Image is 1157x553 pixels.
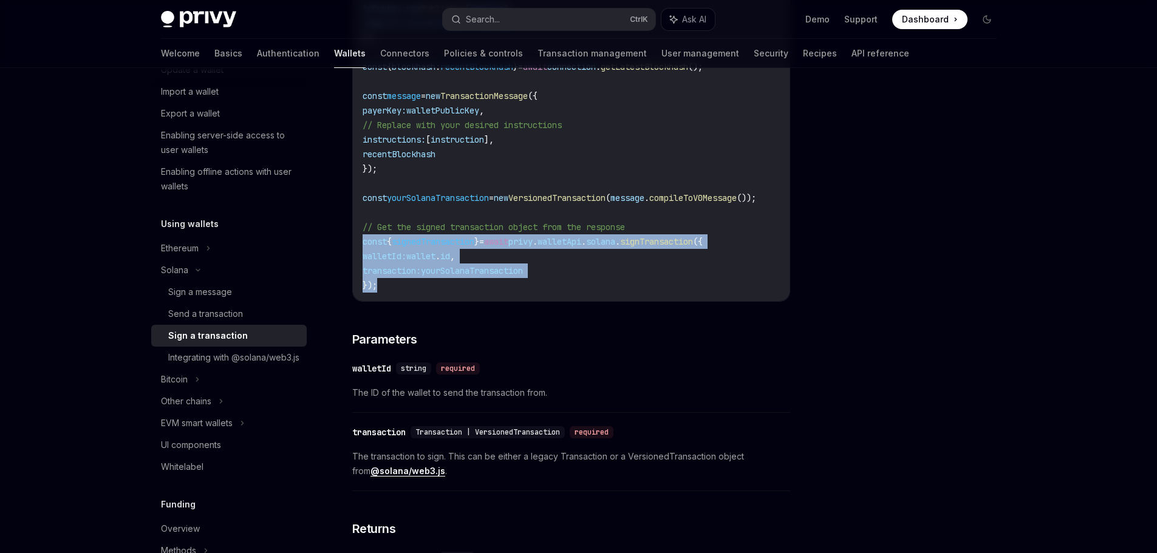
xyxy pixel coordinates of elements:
a: Send a transaction [151,303,307,325]
span: = [421,90,426,101]
div: EVM smart wallets [161,416,233,430]
span: signTransaction [620,236,693,247]
a: Security [754,39,788,68]
div: Solana [161,263,188,277]
span: walletPublicKey [406,105,479,116]
span: string [401,364,426,373]
span: Dashboard [902,13,949,25]
button: Toggle dark mode [977,10,997,29]
span: Parameters [352,331,417,348]
div: Export a wallet [161,106,220,121]
div: Integrating with @solana/web3.js [168,350,299,365]
span: walletId: [363,251,406,262]
a: Enabling offline actions with user wallets [151,161,307,197]
span: } [474,236,479,247]
span: The ID of the wallet to send the transaction from. [352,385,790,400]
a: Demo [805,13,830,25]
a: Dashboard [892,10,968,29]
div: required [570,426,613,438]
div: Sign a transaction [168,328,248,343]
span: new [494,192,508,203]
span: recentBlockhash [363,149,435,160]
span: id [440,251,450,262]
a: Overview [151,518,307,540]
span: ( [606,192,610,203]
span: const [363,192,387,203]
a: Enabling server-side access to user wallets [151,124,307,161]
button: Ask AI [661,8,715,30]
div: transaction [352,426,406,438]
a: UI components [151,434,307,456]
span: solana [586,236,615,247]
div: UI components [161,438,221,452]
a: Connectors [380,39,429,68]
span: const [363,90,387,101]
span: compileToV0Message [649,192,737,203]
a: Export a wallet [151,103,307,124]
a: Sign a transaction [151,325,307,347]
span: message [387,90,421,101]
span: VersionedTransaction [508,192,606,203]
div: Search... [466,12,500,27]
span: . [644,192,649,203]
span: [ [426,134,431,145]
a: Wallets [334,39,366,68]
span: Ask AI [682,13,706,25]
span: , [479,105,484,116]
span: ], [484,134,494,145]
a: Whitelabel [151,456,307,478]
div: required [436,362,480,375]
span: Transaction | VersionedTransaction [415,427,560,437]
a: Integrating with @solana/web3.js [151,347,307,368]
span: ({ [693,236,703,247]
a: API reference [852,39,909,68]
span: // Replace with your desired instructions [363,120,562,131]
span: = [479,236,484,247]
span: message [610,192,644,203]
span: yourSolanaTransaction [387,192,489,203]
span: signedTransaction [392,236,474,247]
a: User management [661,39,739,68]
div: Overview [161,521,200,536]
span: transaction: [363,265,421,276]
a: Import a wallet [151,81,307,103]
span: wallet [406,251,435,262]
a: Authentication [257,39,319,68]
span: The transaction to sign. This can be either a legacy Transaction or a VersionedTransaction object... [352,449,790,478]
a: Transaction management [538,39,647,68]
h5: Using wallets [161,217,219,231]
a: Basics [214,39,242,68]
span: payerKey: [363,105,406,116]
span: const [363,236,387,247]
a: Welcome [161,39,200,68]
div: Bitcoin [161,372,188,387]
span: privy [508,236,533,247]
a: Policies & controls [444,39,523,68]
span: // Get the signed transaction object from the response [363,222,625,232]
div: Other chains [161,394,211,409]
button: Search...CtrlK [443,8,655,30]
div: Send a transaction [168,307,243,321]
div: Enabling server-side access to user wallets [161,128,299,157]
div: Enabling offline actions with user wallets [161,165,299,194]
div: Import a wallet [161,84,219,99]
span: . [615,236,620,247]
span: ({ [528,90,538,101]
span: new [426,90,440,101]
span: = [489,192,494,203]
span: , [450,251,455,262]
div: walletId [352,362,391,375]
a: Recipes [803,39,837,68]
span: }); [363,163,377,174]
span: }); [363,280,377,291]
span: . [533,236,538,247]
span: TransactionMessage [440,90,528,101]
span: await [484,236,508,247]
span: . [581,236,586,247]
span: walletApi [538,236,581,247]
span: ()); [737,192,756,203]
div: Ethereum [161,241,199,256]
img: dark logo [161,11,236,28]
span: instruction [431,134,484,145]
div: Whitelabel [161,460,203,474]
